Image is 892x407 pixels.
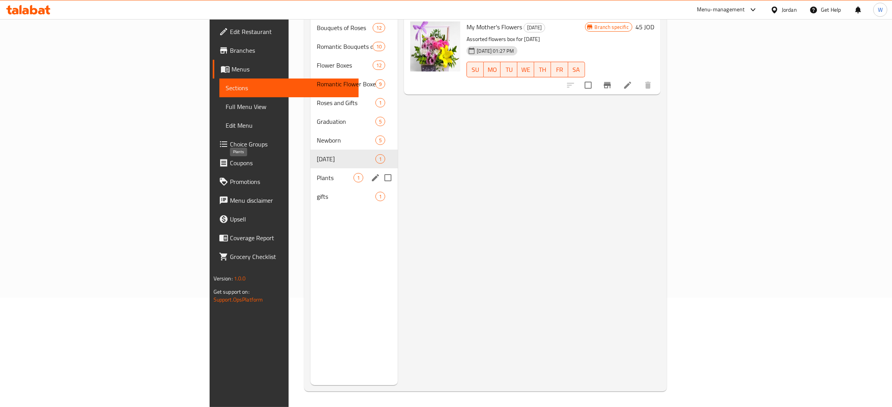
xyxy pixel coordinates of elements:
div: items [354,173,363,182]
button: FR [551,62,568,77]
span: gifts [317,192,376,201]
div: items [373,23,385,32]
span: Edit Menu [226,121,352,130]
span: Full Menu View [226,102,352,111]
span: 10 [373,43,385,50]
span: 1.0.0 [234,273,246,284]
span: Select to update [580,77,596,93]
span: Upsell [230,214,352,224]
a: Sections [219,79,359,97]
a: Promotions [213,172,359,191]
span: TH [537,64,548,75]
span: 5 [376,118,385,125]
div: Menu-management [697,5,745,14]
div: Mother's Day [317,154,376,164]
span: Graduation [317,117,376,126]
span: Edit Restaurant [230,27,352,36]
a: Coupons [213,154,359,172]
div: Newborn5 [310,131,398,150]
div: Graduation5 [310,112,398,131]
div: Romantic Flower Boxes9 [310,75,398,93]
p: Assorted flowers box for [DATE] [467,34,585,44]
span: Romantic Bouquets of Roses [317,42,373,51]
div: gifts1 [310,187,398,206]
a: Branches [213,41,359,60]
span: 1 [376,155,385,163]
span: Flower Boxes [317,61,373,70]
div: Bouquets of Roses12 [310,18,398,37]
div: items [375,79,385,89]
a: Coverage Report [213,228,359,247]
button: edit [370,172,381,184]
span: W [878,5,883,14]
button: TH [534,62,551,77]
a: Grocery Checklist [213,247,359,266]
span: WE [520,64,531,75]
div: items [373,42,385,51]
span: Get support on: [214,287,249,297]
span: 9 [376,80,385,88]
button: MO [484,62,501,77]
nav: Menu sections [310,15,398,209]
div: items [375,136,385,145]
button: WE [517,62,534,77]
a: Upsell [213,210,359,228]
span: Roses and Gifts [317,98,376,107]
span: SA [571,64,582,75]
button: TU [501,62,517,77]
a: Choice Groups [213,135,359,154]
span: Promotions [230,177,352,186]
span: Newborn [317,136,376,145]
span: [DATE] [524,23,545,32]
span: Sections [226,83,352,93]
div: Flower Boxes12 [310,56,398,75]
span: Branches [230,46,352,55]
div: items [375,192,385,201]
a: Menus [213,60,359,79]
img: My Mother's Flowers [410,21,460,71]
a: Menu disclaimer [213,191,359,210]
div: Jordan [782,5,797,14]
button: delete [639,76,657,95]
a: Full Menu View [219,97,359,116]
div: items [375,117,385,126]
span: Menu disclaimer [230,196,352,205]
button: SA [568,62,585,77]
span: Romantic Flower Boxes [317,79,376,89]
span: Plants [317,173,354,182]
a: Edit Restaurant [213,22,359,41]
span: 12 [373,24,385,32]
div: Roses and Gifts1 [310,93,398,112]
span: Coupons [230,158,352,168]
span: 12 [373,62,385,69]
div: items [373,61,385,70]
div: Bouquets of Roses [317,23,373,32]
a: Support.OpsPlatform [214,295,263,305]
span: Coverage Report [230,233,352,243]
button: Branch-specific-item [598,76,617,95]
span: Version: [214,273,233,284]
span: Choice Groups [230,139,352,149]
span: Grocery Checklist [230,252,352,261]
span: FR [554,64,565,75]
span: My Mother's Flowers [467,21,522,33]
span: TU [504,64,514,75]
a: Edit menu item [623,80,632,90]
span: [DATE] [317,154,376,164]
span: Branch specific [592,23,632,31]
span: 1 [376,193,385,200]
div: Plants1edit [310,168,398,187]
div: Romantic Bouquets of Roses10 [310,37,398,56]
div: items [375,98,385,107]
span: 1 [376,99,385,107]
span: MO [487,64,497,75]
span: 1 [354,174,363,182]
h6: 45 JOD [635,21,654,32]
span: SU [470,64,481,75]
